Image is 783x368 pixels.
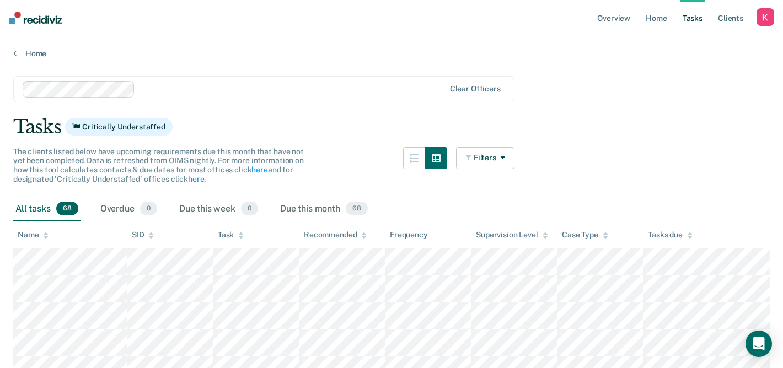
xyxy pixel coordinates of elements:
[346,202,368,216] span: 68
[65,118,173,136] span: Critically Understaffed
[450,84,501,94] div: Clear officers
[140,202,157,216] span: 0
[98,197,159,221] div: Overdue0
[278,197,370,221] div: Due this month68
[476,230,548,240] div: Supervision Level
[648,230,693,240] div: Tasks due
[177,197,260,221] div: Due this week0
[390,230,428,240] div: Frequency
[13,147,304,183] span: The clients listed below have upcoming requirements due this month that have not yet been complet...
[13,197,81,221] div: All tasks68
[13,48,770,58] a: Home
[562,230,608,240] div: Case Type
[251,165,267,174] a: here
[18,230,49,240] div: Name
[13,116,770,138] div: Tasks
[56,202,78,216] span: 68
[304,230,367,240] div: Recommended
[132,230,154,240] div: SID
[9,12,62,24] img: Recidiviz
[456,147,514,169] button: Filters
[746,331,772,357] div: Open Intercom Messenger
[241,202,258,216] span: 0
[218,230,244,240] div: Task
[188,175,204,183] a: here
